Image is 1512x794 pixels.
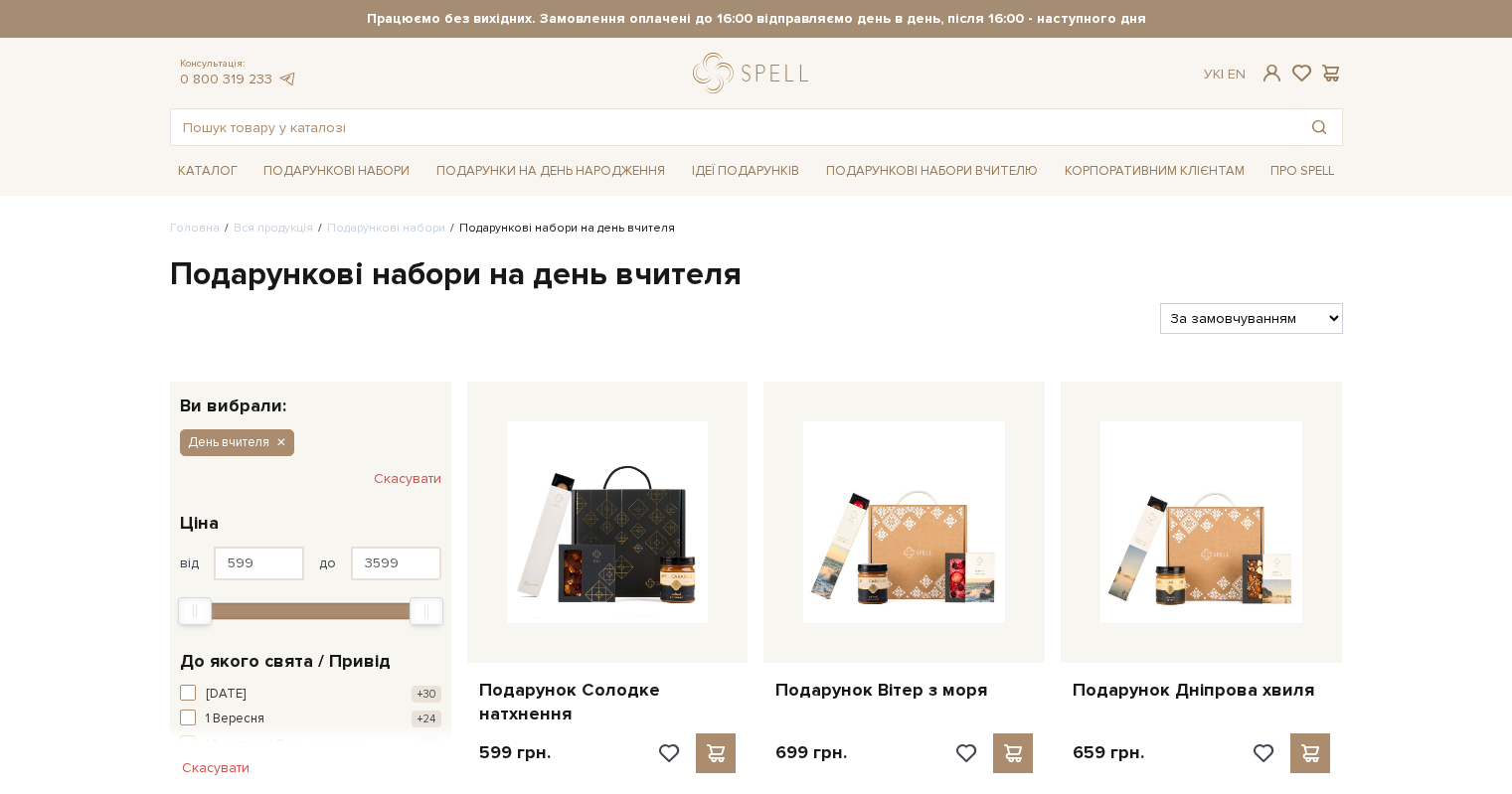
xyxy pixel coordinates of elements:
strong: Працюємо без вихідних. Замовлення оплачені до 16:00 відправляємо день в день, після 16:00 - насту... [170,10,1343,28]
a: Подарунок Солодке натхнення [479,679,737,725]
button: [DATE] +30 [180,685,441,705]
a: Головна [170,221,220,236]
span: 1 Вересня [206,710,264,729]
div: Ви вибрали: [170,382,451,414]
a: telegram [277,71,297,87]
span: | [1221,66,1224,82]
button: Пошук товару у каталозі [1296,109,1342,145]
span: Ціна [180,510,219,537]
a: Подарунки на День народження [428,156,673,187]
input: Пошук товару у каталозі [171,109,1296,145]
span: +24 [412,711,441,727]
span: До якого свята / Привід [180,648,391,675]
span: +11 [417,736,441,753]
a: Подарункові набори [255,156,418,187]
button: Скасувати [170,752,261,784]
span: 14 лютого / День закоханих [206,735,370,755]
a: Про Spell [1262,156,1342,187]
a: Подарункові набори [327,221,445,236]
div: Max [410,597,443,625]
span: Консультація: [180,58,297,71]
p: 699 грн. [775,741,847,764]
li: Подарункові набори на день вчителя [445,220,675,238]
a: Вся продукція [234,221,313,236]
a: Подарункові набори Вчителю [818,154,1046,188]
a: Подарунок Дніпрова хвиля [1073,679,1330,702]
a: En [1228,66,1246,82]
a: Ідеї подарунків [684,156,807,187]
a: Корпоративним клієнтам [1057,156,1253,187]
div: Ук [1204,66,1246,83]
span: від [180,555,199,572]
button: День вчителя [180,429,294,455]
a: Подарунок Вітер з моря [775,679,1033,702]
span: День вчителя [188,433,269,451]
span: [DATE] [206,685,246,705]
p: 599 грн. [479,741,551,764]
button: 14 лютого / День закоханих +11 [180,735,441,755]
span: до [319,555,336,572]
a: Каталог [170,156,246,187]
div: Min [178,597,212,625]
button: Скасувати [374,463,441,495]
p: 659 грн. [1073,741,1144,764]
h1: Подарункові набори на день вчителя [170,254,1343,296]
a: logo [693,53,817,93]
input: Ціна [351,547,441,580]
span: +30 [412,686,441,703]
input: Ціна [214,547,304,580]
a: 0 800 319 233 [180,71,272,87]
button: 1 Вересня +24 [180,710,441,729]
